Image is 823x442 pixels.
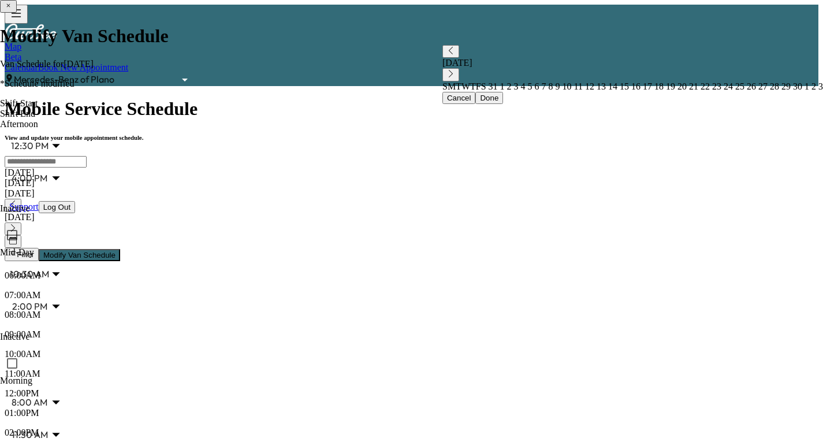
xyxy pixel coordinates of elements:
div: [DATE] [5,212,818,222]
p: 01:00PM [5,408,818,418]
span: 21 [687,81,698,91]
span: 10 [560,81,572,91]
button: Done [475,92,503,104]
span: 6 [532,81,539,91]
span: 27 [756,81,768,91]
h1: Mobile Service Schedule [5,98,818,120]
span: 26 [744,81,756,91]
span: 4 [519,81,526,91]
span: 13 [594,81,606,91]
h6: View and update your mobile appointment schedule. [5,134,818,141]
span: 22 [698,81,710,91]
span: T [456,81,461,91]
span: 2 [809,81,816,91]
p: 08:00AM [5,310,818,320]
span: 5 [526,81,532,91]
span: 1 [498,81,505,91]
span: 17 [640,81,652,91]
span: W [461,81,470,91]
span: 3 [816,81,823,91]
div: [DATE] [5,188,818,199]
span: 8 [546,81,553,91]
div: [DATE] [5,178,818,188]
p: 10:00AM [5,349,818,359]
span: 18 [652,81,664,91]
p: 06:00AM [5,270,818,281]
div: Beta [5,52,818,62]
span: S [442,81,448,91]
span: 16 [629,81,640,91]
span: 7 [539,81,546,91]
span: 29 [779,81,791,91]
a: MapBeta [5,42,818,62]
p: 12:00PM [5,388,818,399]
span: 28 [768,81,779,91]
span: 9 [553,81,560,91]
span: 2 [505,81,512,91]
span: 19 [664,81,675,91]
span: 12 [583,81,594,91]
span: 23 [710,81,721,91]
div: [DATE] [442,58,823,68]
span: 30 [791,81,802,91]
span: 20 [675,81,687,91]
span: 11 [572,81,583,91]
span: 15 [617,81,629,91]
p: 09:00AM [5,329,818,340]
span: M [448,81,456,91]
span: 1 [802,81,809,91]
span: 24 [721,81,733,91]
span: T [470,81,476,91]
span: 14 [606,81,617,91]
span: F [476,81,481,91]
p: 07:00AM [5,290,818,300]
span: 3 [512,81,519,91]
span: S [481,81,486,91]
button: Cancel [442,92,476,104]
span: 25 [733,81,744,91]
p: 02:00PM [5,428,818,438]
span: 31 [486,81,498,91]
p: 11:00AM [5,369,818,379]
div: [DATE] [5,168,818,178]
